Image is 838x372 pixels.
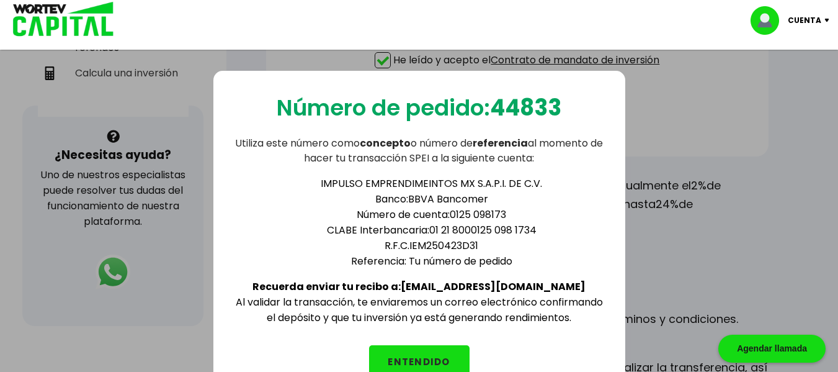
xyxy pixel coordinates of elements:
p: Cuenta [788,11,821,30]
img: icon-down [821,19,838,22]
li: Referencia: Tu número de pedido [258,253,605,269]
b: referencia [473,136,528,150]
img: profile-image [751,6,788,35]
p: Utiliza este número como o número de al momento de hacer tu transacción SPEI a la siguiente cuenta: [233,136,605,166]
li: Banco: BBVA Bancomer [258,191,605,207]
b: 44833 [490,92,561,124]
li: IMPULSO EMPRENDIMEINTOS MX S.A.P.I. DE C.V. [258,176,605,191]
div: Al validar la transacción, te enviaremos un correo electrónico confirmando el depósito y que tu i... [233,166,605,325]
div: Agendar llamada [718,335,826,363]
li: R.F.C. IEM250423D31 [258,238,605,253]
b: concepto [360,136,411,150]
p: Número de pedido: [277,91,561,125]
li: CLABE Interbancaria: 01 21 8000125 098 1734 [258,222,605,238]
b: Recuerda enviar tu recibo a: [EMAIL_ADDRESS][DOMAIN_NAME] [252,279,586,294]
li: Número de cuenta: 0125 098173 [258,207,605,222]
